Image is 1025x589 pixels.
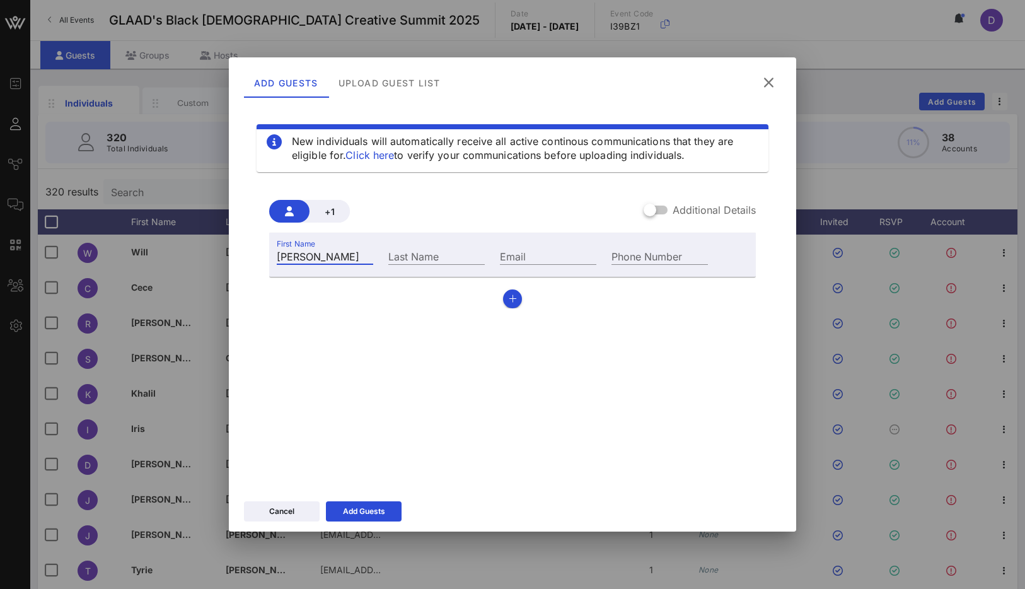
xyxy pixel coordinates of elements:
[343,505,385,518] div: Add Guests
[673,204,756,216] label: Additional Details
[269,505,294,518] div: Cancel
[310,200,350,223] button: +1
[277,248,373,264] input: First Name
[244,501,320,522] button: Cancel
[345,149,394,161] a: Click here
[244,67,328,98] div: Add Guests
[326,501,402,522] button: Add Guests
[320,206,340,217] span: +1
[292,134,758,162] div: New individuals will automatically receive all active continous communications that they are elig...
[277,239,315,248] label: First Name
[328,67,451,98] div: Upload Guest List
